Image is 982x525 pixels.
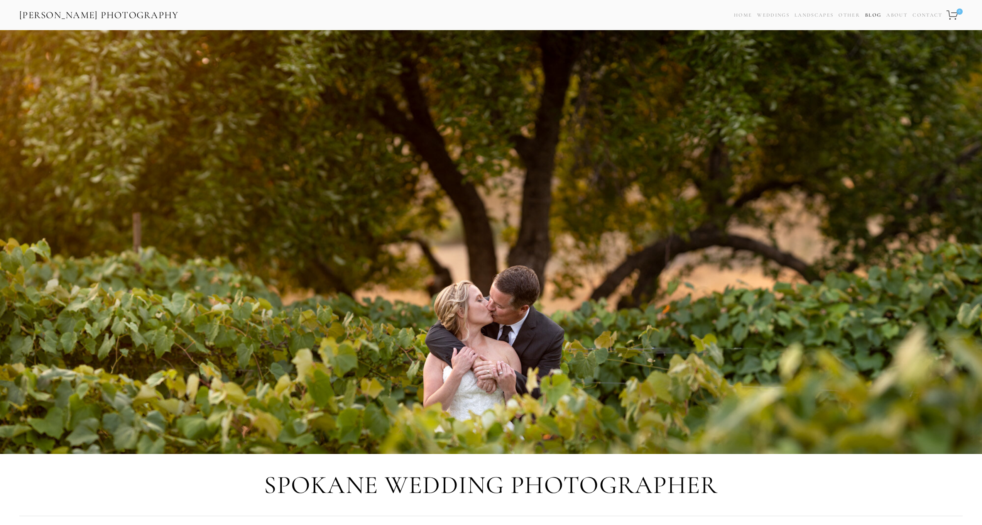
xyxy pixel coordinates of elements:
[794,12,833,18] a: Landscapes
[865,10,881,21] a: Blog
[886,10,908,21] a: About
[838,12,860,18] a: Other
[957,8,963,15] span: 0
[19,7,179,24] a: [PERSON_NAME] Photography
[913,10,942,21] a: Contact
[734,10,752,21] a: Home
[19,471,963,499] h1: Spokane Wedding Photographer
[757,12,789,18] a: Weddings
[945,6,963,24] a: 0 items in cart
